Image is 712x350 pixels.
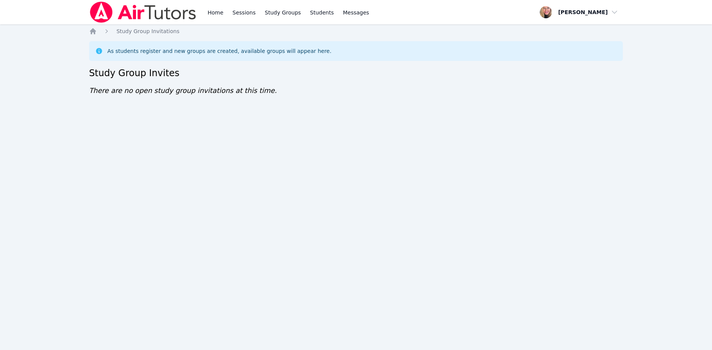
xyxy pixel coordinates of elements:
div: As students register and new groups are created, available groups will appear here. [107,47,331,55]
a: Study Group Invitations [117,27,179,35]
span: Study Group Invitations [117,28,179,34]
span: Messages [343,9,369,16]
nav: Breadcrumb [89,27,623,35]
img: Air Tutors [89,2,197,23]
h2: Study Group Invites [89,67,623,79]
span: There are no open study group invitations at this time. [89,86,277,94]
